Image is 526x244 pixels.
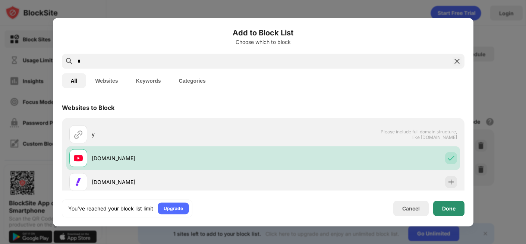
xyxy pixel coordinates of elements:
[62,73,86,88] button: All
[74,130,83,139] img: url.svg
[453,57,462,66] img: search-close
[92,178,263,186] div: [DOMAIN_NAME]
[402,205,420,212] div: Cancel
[62,104,114,111] div: Websites to Block
[62,27,464,38] h6: Add to Block List
[74,153,83,162] img: favicons
[92,130,263,138] div: y
[127,73,170,88] button: Keywords
[62,39,464,45] div: Choose which to block
[380,129,457,140] span: Please include full domain structure, like [DOMAIN_NAME]
[68,205,153,212] div: You’ve reached your block list limit
[442,205,456,211] div: Done
[164,205,183,212] div: Upgrade
[74,177,83,186] img: favicons
[170,73,215,88] button: Categories
[65,57,74,66] img: search.svg
[92,154,263,162] div: [DOMAIN_NAME]
[86,73,127,88] button: Websites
